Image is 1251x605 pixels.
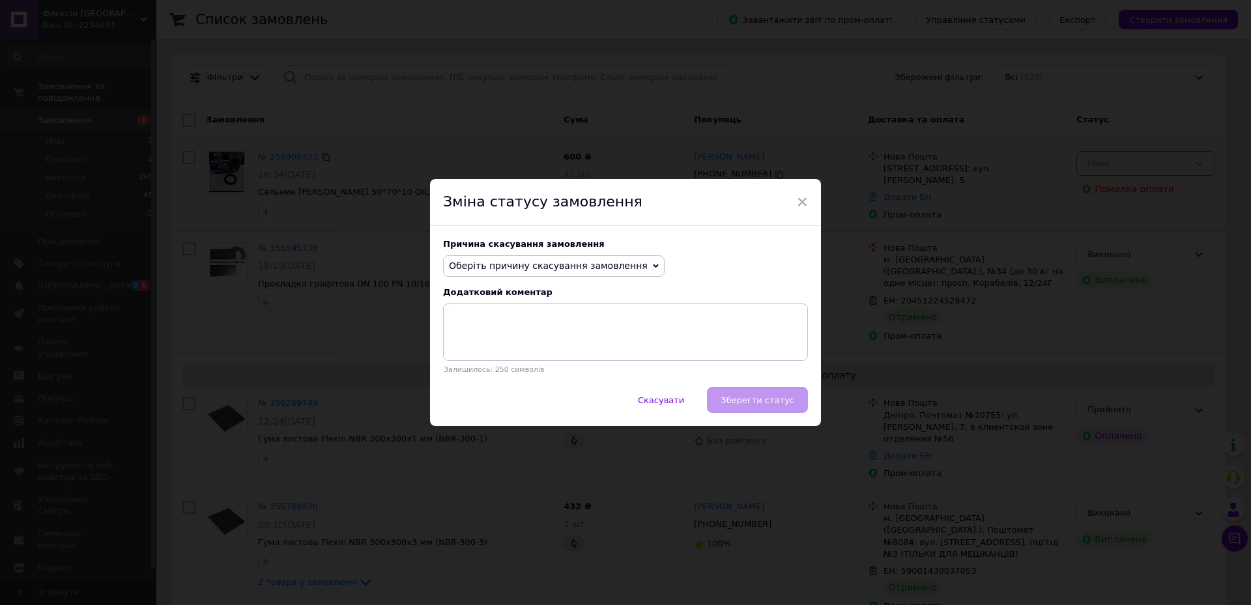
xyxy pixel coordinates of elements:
[443,239,808,249] div: Причина скасування замовлення
[443,287,808,297] div: Додатковий коментар
[443,365,808,374] p: Залишилось: 250 символів
[624,387,698,413] button: Скасувати
[449,260,648,271] span: Оберіть причину скасування замовлення
[430,179,821,226] div: Зміна статусу замовлення
[638,395,684,405] span: Скасувати
[796,191,808,213] span: ×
